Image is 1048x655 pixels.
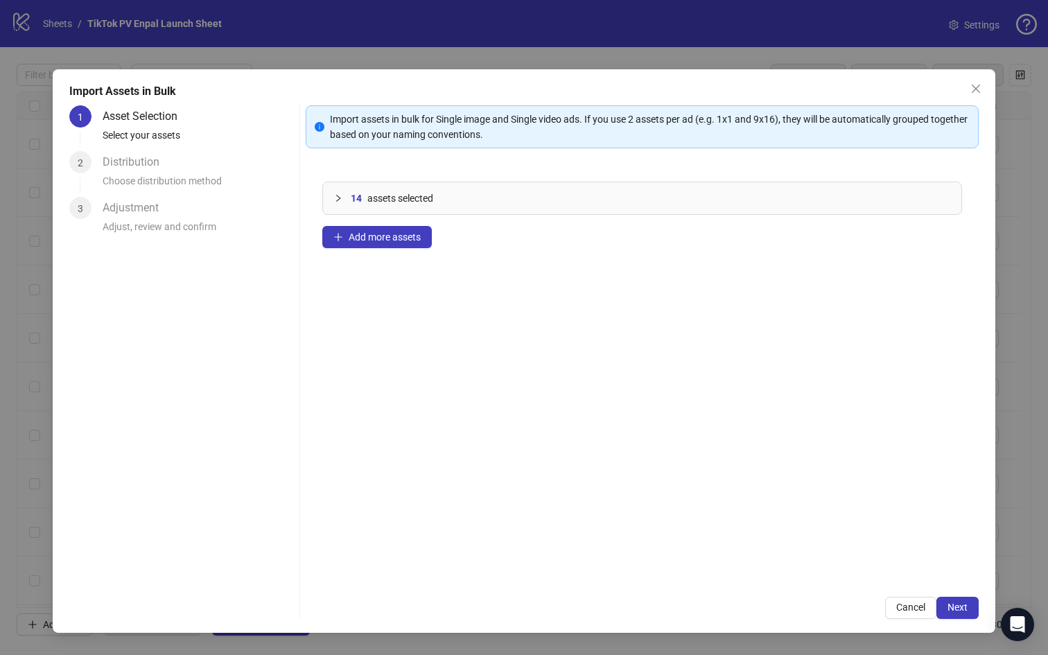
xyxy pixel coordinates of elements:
[78,203,83,214] span: 3
[367,191,433,206] span: assets selected
[103,128,294,151] div: Select your assets
[78,112,83,123] span: 1
[330,112,970,142] div: Import assets in bulk for Single image and Single video ads. If you use 2 assets per ad (e.g. 1x1...
[323,182,962,214] div: 14assets selected
[322,226,432,248] button: Add more assets
[103,197,170,219] div: Adjustment
[896,602,925,613] span: Cancel
[103,219,294,243] div: Adjust, review and confirm
[103,173,294,197] div: Choose distribution method
[103,105,189,128] div: Asset Selection
[885,597,936,619] button: Cancel
[103,151,171,173] div: Distribution
[78,157,83,168] span: 2
[1001,608,1034,641] div: Open Intercom Messenger
[333,232,343,242] span: plus
[947,602,968,613] span: Next
[351,191,362,206] span: 14
[349,232,421,243] span: Add more assets
[965,78,987,100] button: Close
[69,83,979,100] div: Import Assets in Bulk
[315,122,324,132] span: info-circle
[334,194,342,202] span: collapsed
[970,83,981,94] span: close
[936,597,979,619] button: Next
